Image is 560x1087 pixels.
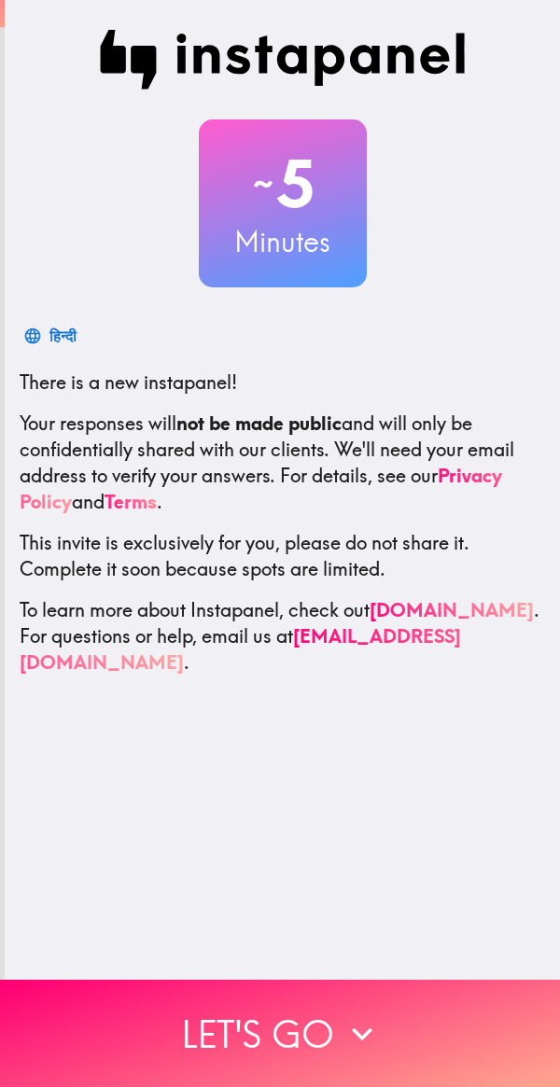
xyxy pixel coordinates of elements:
[20,597,545,676] p: To learn more about Instapanel, check out . For questions or help, email us at .
[370,598,534,621] a: [DOMAIN_NAME]
[49,323,77,349] div: हिन्दी
[20,530,545,582] p: This invite is exclusively for you, please do not share it. Complete it soon because spots are li...
[176,411,342,435] b: not be made public
[100,30,466,90] img: Instapanel
[20,370,237,394] span: There is a new instapanel!
[105,490,157,513] a: Terms
[199,146,367,222] h2: 5
[20,411,545,515] p: Your responses will and will only be confidentially shared with our clients. We'll need your emai...
[250,156,276,212] span: ~
[20,624,461,674] a: [EMAIL_ADDRESS][DOMAIN_NAME]
[20,464,502,513] a: Privacy Policy
[20,317,84,355] button: हिन्दी
[199,222,367,261] h3: Minutes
